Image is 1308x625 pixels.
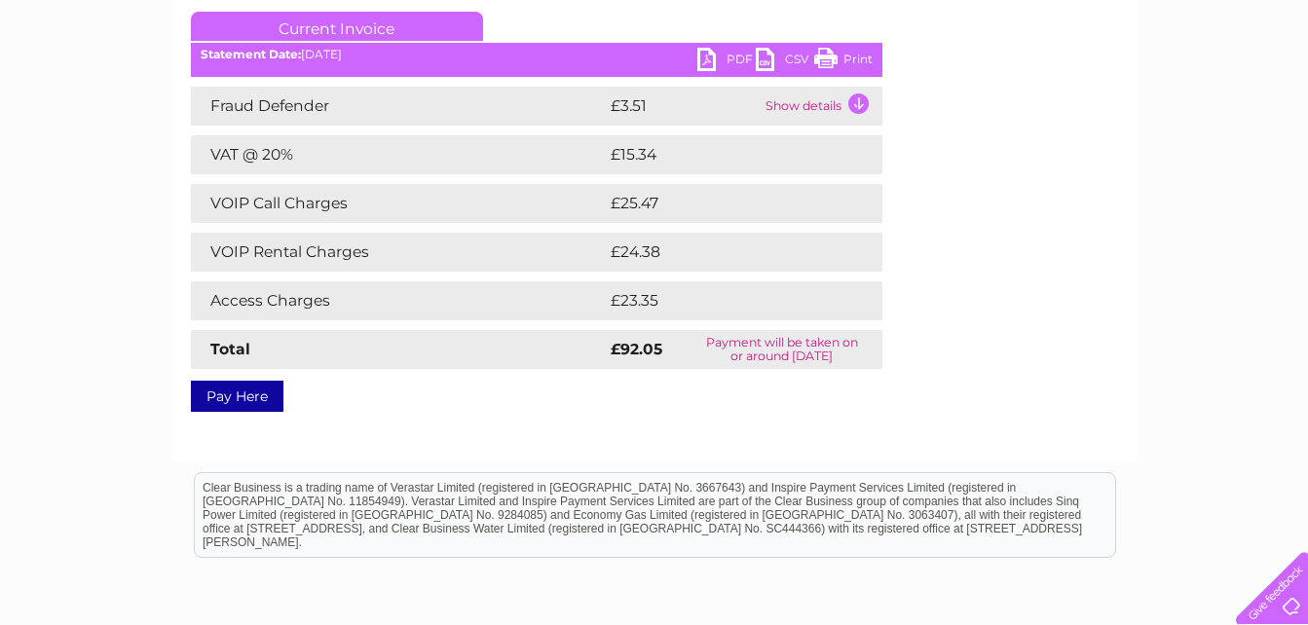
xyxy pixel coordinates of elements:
[1014,83,1057,97] a: Energy
[1139,83,1167,97] a: Blog
[1244,83,1289,97] a: Log out
[814,48,873,76] a: Print
[606,233,843,272] td: £24.38
[210,340,250,358] strong: Total
[611,340,662,358] strong: £92.05
[697,48,756,76] a: PDF
[201,47,301,61] b: Statement Date:
[606,135,841,174] td: £15.34
[191,12,483,41] a: Current Invoice
[191,281,606,320] td: Access Charges
[682,330,882,369] td: Payment will be taken on or around [DATE]
[761,87,882,126] td: Show details
[46,51,145,110] img: logo.png
[191,135,606,174] td: VAT @ 20%
[191,87,606,126] td: Fraud Defender
[195,11,1115,94] div: Clear Business is a trading name of Verastar Limited (registered in [GEOGRAPHIC_DATA] No. 3667643...
[606,184,842,223] td: £25.47
[1178,83,1226,97] a: Contact
[606,281,842,320] td: £23.35
[191,233,606,272] td: VOIP Rental Charges
[965,83,1002,97] a: Water
[756,48,814,76] a: CSV
[191,48,882,61] div: [DATE]
[941,10,1075,34] a: 0333 014 3131
[191,381,283,412] a: Pay Here
[191,184,606,223] td: VOIP Call Charges
[1068,83,1127,97] a: Telecoms
[606,87,761,126] td: £3.51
